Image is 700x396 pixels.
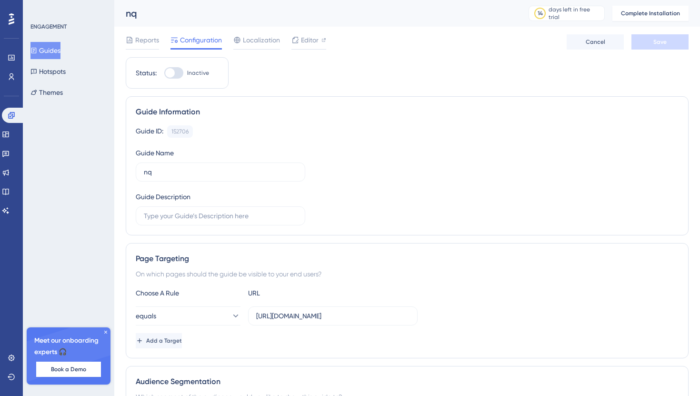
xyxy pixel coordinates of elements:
input: Type your Guide’s Description here [144,211,297,221]
input: Type your Guide’s Name here [144,167,297,177]
span: Add a Target [146,337,182,345]
span: Inactive [187,69,209,77]
div: Guide Name [136,147,174,159]
span: Complete Installation [621,10,680,17]
button: Guides [30,42,60,59]
button: Add a Target [136,333,182,348]
div: Guide Description [136,191,190,203]
span: Save [653,38,667,46]
div: Guide ID: [136,125,163,138]
button: Themes [30,84,63,101]
div: URL [248,287,353,299]
span: Reports [135,34,159,46]
div: Guide Information [136,106,679,118]
input: yourwebsite.com/path [256,311,410,321]
div: 152706 [171,128,189,135]
div: Page Targeting [136,253,679,264]
button: Hotspots [30,63,66,80]
button: Book a Demo [36,362,101,377]
button: Cancel [567,34,624,50]
button: equals [136,306,240,325]
div: On which pages should the guide be visible to your end users? [136,268,679,280]
span: Editor [301,34,319,46]
div: Choose A Rule [136,287,240,299]
div: nq [126,7,505,20]
div: 14 [538,10,543,17]
div: Status: [136,67,157,79]
span: equals [136,310,156,322]
span: Configuration [180,34,222,46]
span: Localization [243,34,280,46]
div: Audience Segmentation [136,376,679,387]
button: Complete Installation [612,6,689,21]
span: Cancel [586,38,605,46]
span: Meet our onboarding experts 🎧 [34,335,103,358]
span: Book a Demo [51,366,86,373]
div: ENGAGEMENT [30,23,67,30]
div: days left in free trial [549,6,601,21]
button: Save [631,34,689,50]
